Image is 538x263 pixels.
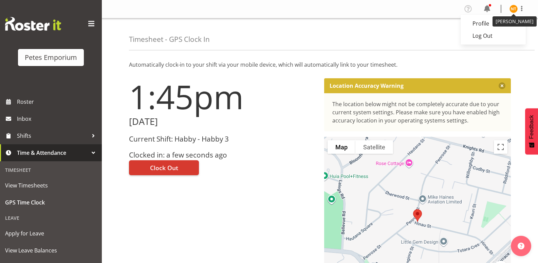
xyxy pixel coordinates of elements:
button: Toggle fullscreen view [494,140,507,154]
h1: 1:45pm [129,78,316,115]
a: Log Out [461,30,526,42]
span: Roster [17,97,98,107]
a: GPS Time Clock [2,194,100,211]
span: Feedback [528,115,535,139]
a: View Timesheets [2,177,100,194]
p: Location Accuracy Warning [330,82,404,89]
span: View Leave Balances [5,245,97,256]
div: The location below might not be completely accurate due to your current system settings. Please m... [332,100,503,125]
button: Clock Out [129,160,199,175]
span: Inbox [17,114,98,124]
h4: Timesheet - GPS Clock In [129,35,210,43]
img: nicole-thomson8388.jpg [509,5,518,13]
div: Leave [2,211,100,225]
a: Profile [461,17,526,30]
span: Time & Attendance [17,148,88,158]
button: Close message [499,82,505,89]
button: Feedback - Show survey [525,108,538,154]
h2: [DATE] [129,116,316,127]
span: View Timesheets [5,180,97,191]
img: Rosterit website logo [5,17,61,31]
p: Automatically clock-in to your shift via your mobile device, which will automatically link to you... [129,61,511,69]
span: GPS Time Clock [5,197,97,208]
button: Show satellite imagery [355,140,393,154]
img: help-xxl-2.png [518,243,524,249]
a: View Leave Balances [2,242,100,259]
button: Show street map [328,140,355,154]
span: Clock Out [150,163,178,172]
span: Apply for Leave [5,228,97,239]
h3: Clocked in: a few seconds ago [129,151,316,159]
div: Timesheet [2,163,100,177]
a: Apply for Leave [2,225,100,242]
h3: Current Shift: Habby - Habby 3 [129,135,316,143]
div: Petes Emporium [25,52,77,63]
span: Shifts [17,131,88,141]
